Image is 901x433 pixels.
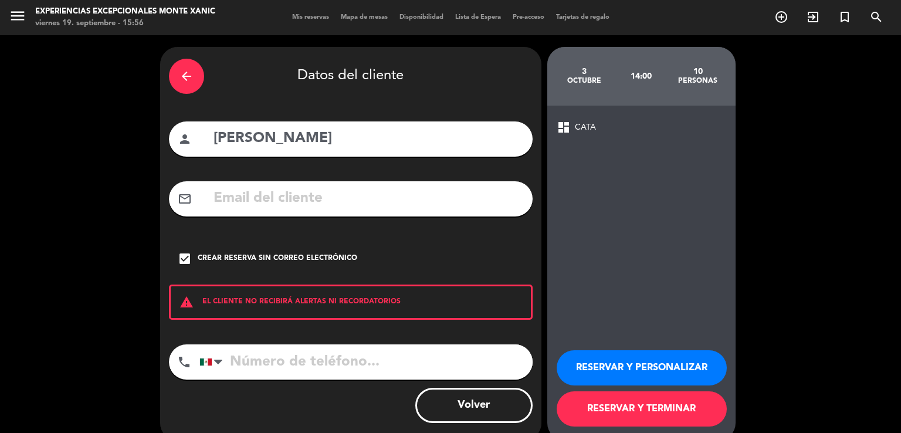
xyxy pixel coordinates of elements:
[449,14,507,21] span: Lista de Espera
[35,18,215,29] div: viernes 19. septiembre - 15:56
[507,14,550,21] span: Pre-acceso
[178,132,192,146] i: person
[169,285,533,320] div: EL CLIENTE NO RECIBIRÁ ALERTAS NI RECORDATORIOS
[212,187,524,211] input: Email del cliente
[171,295,202,309] i: warning
[177,355,191,369] i: phone
[557,391,727,427] button: RESERVAR Y TERMINAR
[178,252,192,266] i: check_box
[9,7,26,29] button: menu
[212,127,524,151] input: Nombre del cliente
[394,14,449,21] span: Disponibilidad
[556,76,613,86] div: octubre
[669,67,726,76] div: 10
[9,7,26,25] i: menu
[415,388,533,423] button: Volver
[200,345,227,379] div: Mexico (México): +52
[838,10,852,24] i: turned_in_not
[557,350,727,385] button: RESERVAR Y PERSONALIZAR
[198,253,357,265] div: Crear reserva sin correo electrónico
[169,56,533,97] div: Datos del cliente
[335,14,394,21] span: Mapa de mesas
[550,14,615,21] span: Tarjetas de regalo
[286,14,335,21] span: Mis reservas
[35,6,215,18] div: Experiencias Excepcionales Monte Xanic
[575,121,596,134] span: CATA
[199,344,533,380] input: Número de teléfono...
[869,10,883,24] i: search
[178,192,192,206] i: mail_outline
[557,120,571,134] span: dashboard
[669,76,726,86] div: personas
[806,10,820,24] i: exit_to_app
[612,56,669,97] div: 14:00
[556,67,613,76] div: 3
[179,69,194,83] i: arrow_back
[774,10,788,24] i: add_circle_outline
